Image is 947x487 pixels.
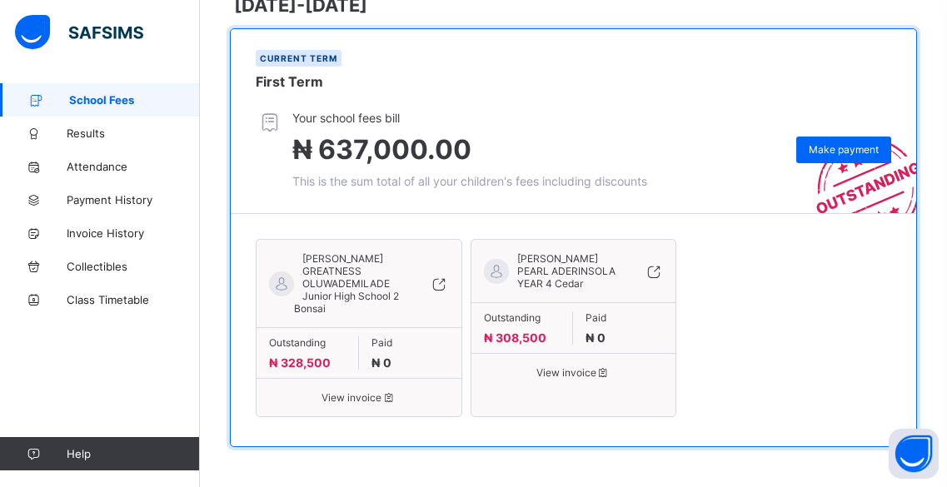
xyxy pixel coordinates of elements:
[371,336,449,349] span: Paid
[269,336,346,349] span: Outstanding
[256,73,323,90] span: First Term
[586,311,663,324] span: Paid
[294,290,399,315] span: Junior High School 2 Bonsai
[484,366,664,379] span: View invoice
[889,429,939,479] button: Open asap
[260,53,337,63] span: Current term
[795,118,916,213] img: outstanding-stamp.3c148f88c3ebafa6da95868fa43343a1.svg
[67,260,200,273] span: Collectibles
[517,252,628,277] span: [PERSON_NAME] PEARL ADERINSOLA
[484,330,546,345] span: ₦ 308,500
[292,174,647,188] span: This is the sum total of all your children's fees including discounts
[67,226,200,240] span: Invoice History
[809,143,879,156] span: Make payment
[67,193,200,206] span: Payment History
[517,277,583,290] span: YEAR 4 Cedar
[15,15,143,50] img: safsims
[292,133,471,166] span: ₦ 637,000.00
[292,111,647,125] span: Your school fees bill
[269,355,331,370] span: ₦ 328,500
[67,127,200,140] span: Results
[269,391,449,404] span: View invoice
[67,160,200,173] span: Attendance
[302,252,413,290] span: [PERSON_NAME] GREATNESS OLUWADEMILADE
[586,330,606,345] span: ₦ 0
[371,355,391,370] span: ₦ 0
[67,293,200,306] span: Class Timetable
[484,311,561,324] span: Outstanding
[69,93,200,107] span: School Fees
[67,447,199,460] span: Help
